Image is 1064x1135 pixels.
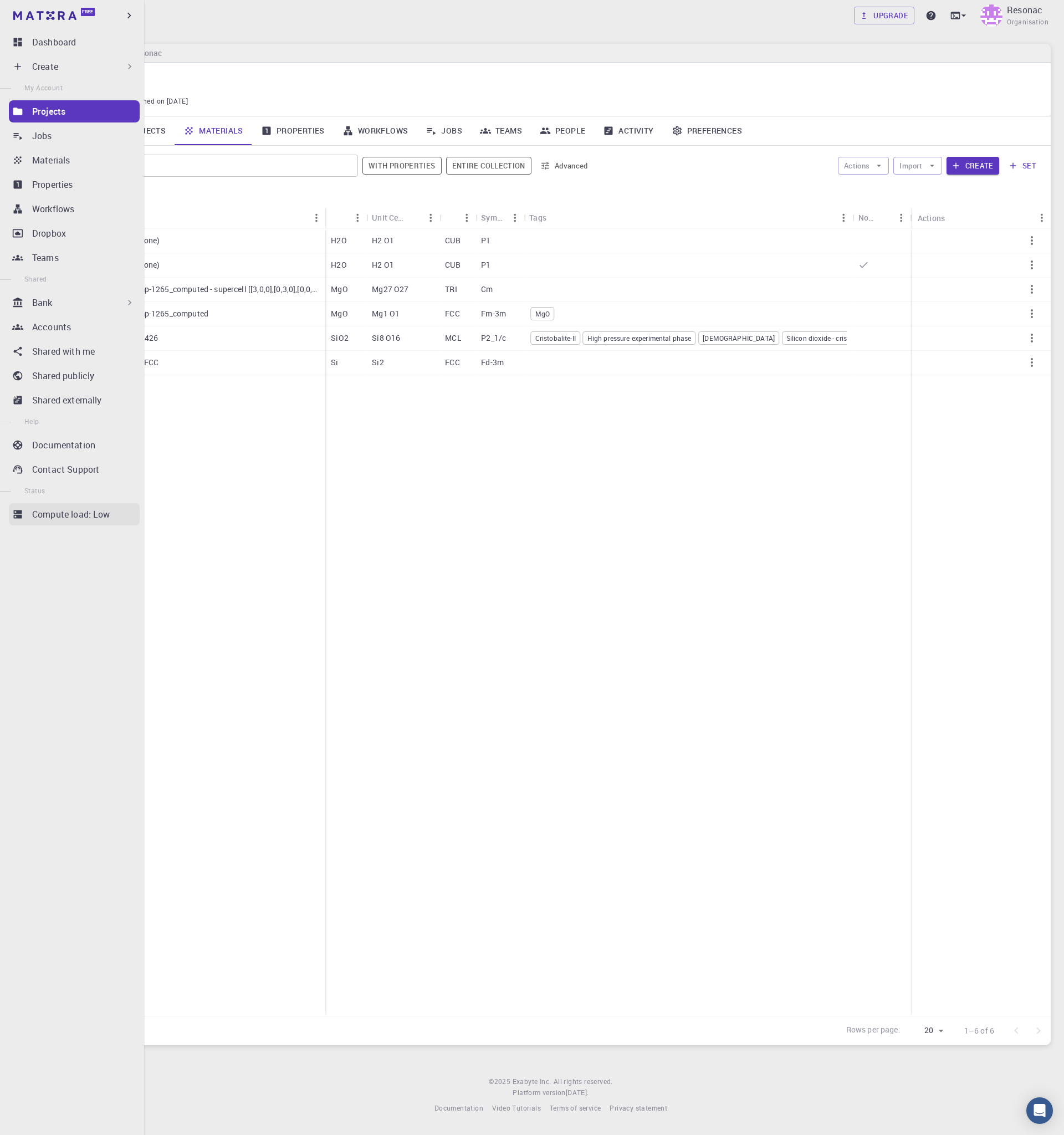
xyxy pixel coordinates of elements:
[699,334,779,343] span: [DEMOGRAPHIC_DATA]
[9,365,140,387] a: Shared publicly
[95,71,1033,85] p: Resonac
[9,340,140,362] a: Shared with me
[445,284,457,295] p: TRI
[481,284,493,295] p: Cm
[513,1076,551,1087] a: Exabyte Inc.
[536,157,594,175] button: Advanced
[24,83,63,92] span: My Account
[331,333,349,344] p: SiO2
[331,235,346,246] p: H2O
[13,11,76,20] img: logo
[331,284,347,295] p: MgO
[481,207,506,228] div: Symmetry
[32,369,94,382] p: Shared publicly
[1033,209,1051,227] button: Menu
[550,1103,601,1112] span: Terms of service
[529,207,546,228] div: Tags
[372,308,400,319] p: Mg1 O1
[133,96,188,107] span: Joined on [DATE]
[481,259,490,270] p: P1
[434,1103,483,1112] span: Documentation
[372,357,383,368] p: Si2
[334,116,417,145] a: Workflows
[331,308,347,319] p: MgO
[9,389,140,411] a: Shared externally
[663,116,751,145] a: Preferences
[32,154,70,167] p: Materials
[481,333,506,344] p: P2_1/c
[117,308,208,319] p: MgO_mp-1265_computed
[372,207,404,228] div: Unit Cell Formula
[905,1022,947,1039] div: 20
[854,7,914,24] button: Upgrade
[506,209,524,227] button: Menu
[139,209,156,227] button: Sort
[372,284,408,295] p: Mg27 O27
[331,209,349,227] button: Sort
[566,1087,589,1098] a: [DATE].
[550,1103,601,1114] a: Terms of service
[175,116,252,145] a: Materials
[980,4,1002,27] img: Resonac
[112,207,325,229] div: Name
[492,1103,541,1114] a: Video Tutorials
[9,434,140,456] a: Documentation
[492,1103,541,1112] span: Video Tutorials
[918,207,945,229] div: Actions
[531,116,594,145] a: People
[858,207,875,228] div: Non-periodic
[439,207,475,228] div: Lattice
[32,438,95,452] p: Documentation
[594,116,662,145] a: Activity
[489,1076,512,1087] span: © 2025
[835,209,853,227] button: Menu
[32,60,58,73] p: Create
[32,129,52,142] p: Jobs
[566,1088,589,1097] span: [DATE] .
[1007,3,1042,17] p: Resonac
[32,463,99,476] p: Contact Support
[32,35,76,49] p: Dashboard
[782,334,879,343] span: Silicon dioxide - cristobalite-II
[417,116,471,145] a: Jobs
[349,209,366,227] button: Menu
[445,235,460,246] p: CUB
[471,116,531,145] a: Teams
[531,334,580,343] span: Cristobalite-II
[372,333,400,344] p: Si8 O16
[610,1103,667,1114] a: Privacy statement
[9,31,140,53] a: Dashboard
[893,209,910,227] button: Menu
[513,1077,551,1086] span: Exabyte Inc.
[1026,1097,1053,1124] div: Open Intercom Messenger
[9,125,140,147] a: Jobs
[546,209,564,227] button: Sort
[445,209,463,227] button: Sort
[584,334,695,343] span: High pressure experimental phase
[24,486,45,495] span: Status
[372,259,394,270] p: H2 O1
[24,417,39,426] span: Help
[458,209,475,227] button: Menu
[32,178,73,191] p: Properties
[331,357,338,368] p: Si
[32,105,65,118] p: Projects
[308,209,325,227] button: Menu
[513,1087,565,1098] span: Platform version
[9,458,140,480] a: Contact Support
[9,149,140,171] a: Materials
[362,157,442,175] span: Show only materials with calculated properties
[445,308,459,319] p: FCC
[127,47,162,59] h6: Resonac
[445,357,459,368] p: FCC
[554,1076,613,1087] span: All rights reserved.
[9,173,140,196] a: Properties
[9,55,140,78] div: Create
[9,292,140,314] div: Bank
[331,259,346,270] p: H2O
[32,345,95,358] p: Shared with me
[947,157,999,175] button: Create
[875,209,893,227] button: Sort
[838,157,889,175] button: Actions
[362,157,442,175] button: With properties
